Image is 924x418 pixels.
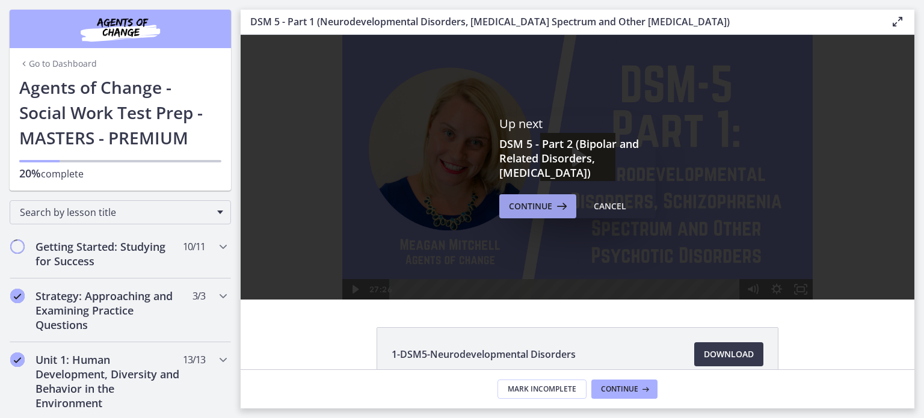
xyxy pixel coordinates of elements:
button: Play Video: cmseadc4lpnc72iv6tpg.mp4 [300,98,375,146]
a: Download [694,342,763,366]
span: Mark Incomplete [508,384,576,394]
div: Cancel [594,199,626,214]
span: Search by lesson title [20,206,211,219]
h3: DSM 5 - Part 1 (Neurodevelopmental Disorders, [MEDICAL_DATA] Spectrum and Other [MEDICAL_DATA]) [250,14,871,29]
div: Search by lesson title [10,200,231,224]
button: Continue [499,194,576,218]
button: Show settings menu [524,244,548,265]
button: Fullscreen [548,244,572,265]
p: Up next [499,116,656,132]
button: Play Video [102,244,126,265]
span: 1-DSM5-Neurodevelopmental Disorders [392,347,576,361]
button: Cancel [584,194,636,218]
span: 10 / 11 [183,239,205,254]
h1: Agents of Change - Social Work Test Prep - MASTERS - PREMIUM [19,75,221,150]
a: Go to Dashboard [19,58,97,70]
h2: Getting Started: Studying for Success [35,239,182,268]
span: Continue [601,384,638,394]
img: Agents of Change [48,14,192,43]
span: 20% [19,166,41,180]
button: Continue [591,380,658,399]
h2: Strategy: Approaching and Examining Practice Questions [35,289,182,332]
span: 13 / 13 [183,352,205,367]
p: complete [19,166,221,181]
span: 3 / 3 [192,289,205,303]
i: Completed [10,352,25,367]
button: Mark Incomplete [497,380,587,399]
div: Playbar [158,244,494,265]
span: Continue [509,199,552,214]
i: Completed [10,289,25,303]
h2: Unit 1: Human Development, Diversity and Behavior in the Environment [35,352,182,410]
h3: DSM 5 - Part 2 (Bipolar and Related Disorders, [MEDICAL_DATA]) [499,137,656,180]
span: Download [704,347,754,361]
button: Mute [500,244,524,265]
